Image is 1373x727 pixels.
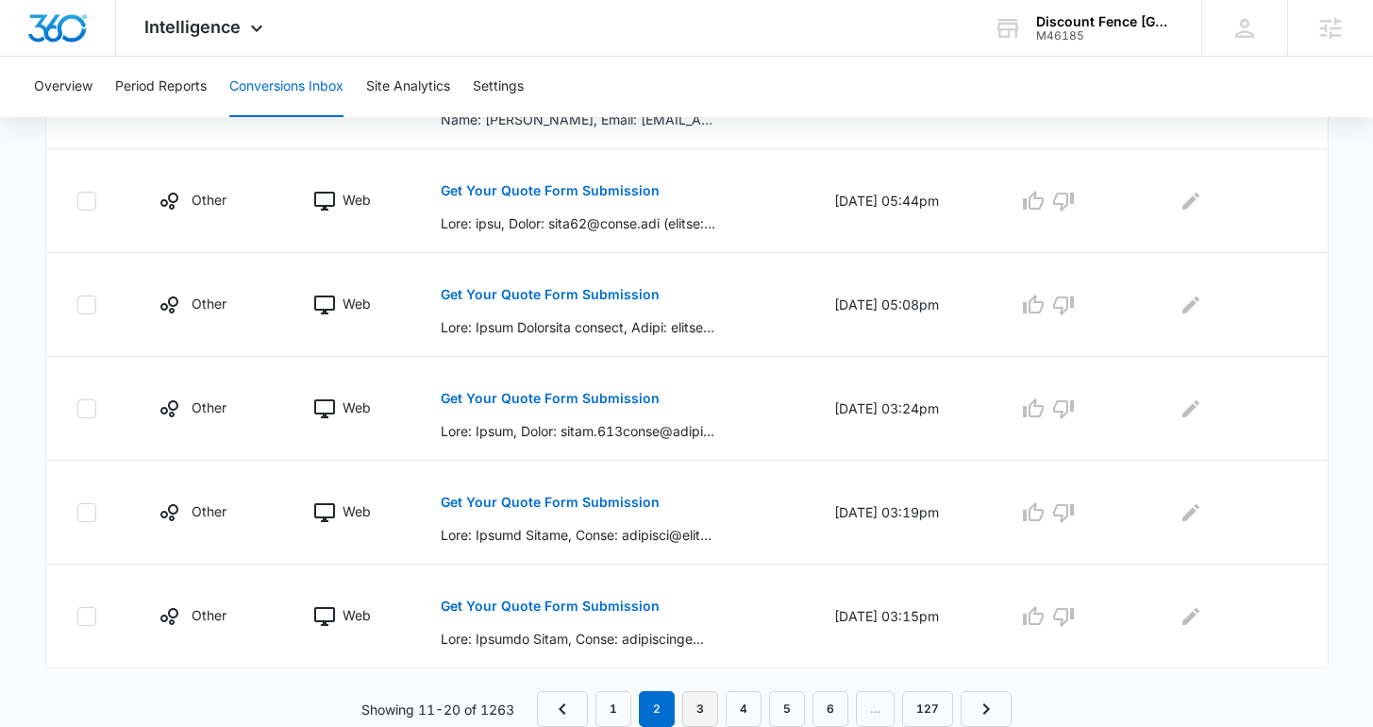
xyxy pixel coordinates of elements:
p: Lore: Ipsum, Dolor: sitam.613conse@adipi.eli (seddoe:tempo.185incid@utlab.etd), Magna: (065) 376-... [441,421,715,441]
p: Web [343,397,371,417]
p: Web [343,294,371,313]
a: Page 127 [902,691,953,727]
a: Page 3 [682,691,718,727]
span: Intelligence [144,17,241,37]
button: Get Your Quote Form Submission [441,272,660,317]
p: Get Your Quote Form Submission [441,496,660,509]
td: [DATE] 05:44pm [812,149,996,253]
em: 2 [639,691,675,727]
a: Previous Page [537,691,588,727]
p: Get Your Quote Form Submission [441,392,660,405]
button: Edit Comments [1176,601,1206,632]
p: Web [343,190,371,210]
button: Period Reports [115,57,207,117]
p: Get Your Quote Form Submission [441,600,660,613]
p: Other [192,501,226,521]
button: Edit Comments [1176,498,1206,528]
p: Get Your Quote Form Submission [441,288,660,301]
a: Page 1 [595,691,631,727]
div: account id [1036,29,1174,42]
p: Get Your Quote Form Submission [441,184,660,197]
p: Showing 11-20 of 1263 [361,700,514,719]
p: Web [343,501,371,521]
button: Get Your Quote Form Submission [441,376,660,421]
p: Lore: Ipsumd Sitame, Conse: adipisci@elits.doe (tempor:incididu@utlab.etd), Magna: (928) 684-0061... [441,525,715,545]
button: Conversions Inbox [229,57,343,117]
p: Other [192,294,226,313]
p: Name: [PERSON_NAME], Email: [EMAIL_ADDRESS][DOMAIN_NAME] (mailto:[EMAIL_ADDRESS][DOMAIN_NAME]), P... [441,110,715,129]
button: Edit Comments [1176,394,1206,424]
button: Get Your Quote Form Submission [441,583,660,629]
button: Settings [473,57,524,117]
td: [DATE] 03:19pm [812,461,996,565]
button: Overview [34,57,92,117]
p: Other [192,605,226,625]
a: Page 5 [769,691,805,727]
p: Other [192,397,226,417]
p: Lore: Ipsumdo Sitam, Conse: adipiscinge@seddo.eiu (tempor:incididuntu@labor.etd), Magna: (532) 40... [441,629,715,649]
td: [DATE] 05:08pm [812,253,996,357]
button: Get Your Quote Form Submission [441,480,660,525]
a: Page 4 [726,691,762,727]
a: Next Page [961,691,1012,727]
p: Other [192,190,226,210]
p: Web [343,605,371,625]
p: Lore: Ipsum Dolorsita consect, Adipi: elitseddoeiusmodtemp9114@incid.utl (etdolo:magnaaliquaenima... [441,317,715,337]
nav: Pagination [537,691,1012,727]
a: Page 6 [812,691,848,727]
button: Edit Comments [1176,290,1206,320]
button: Site Analytics [366,57,450,117]
button: Get Your Quote Form Submission [441,168,660,213]
p: Lore: ipsu, Dolor: sita62@conse.adi (elitse:doei68@tempo.inc), Utlab: (149) 912-3566 Etdolo Magn ... [441,213,715,233]
button: Edit Comments [1176,186,1206,216]
div: account name [1036,14,1174,29]
td: [DATE] 03:24pm [812,357,996,461]
td: [DATE] 03:15pm [812,565,996,668]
